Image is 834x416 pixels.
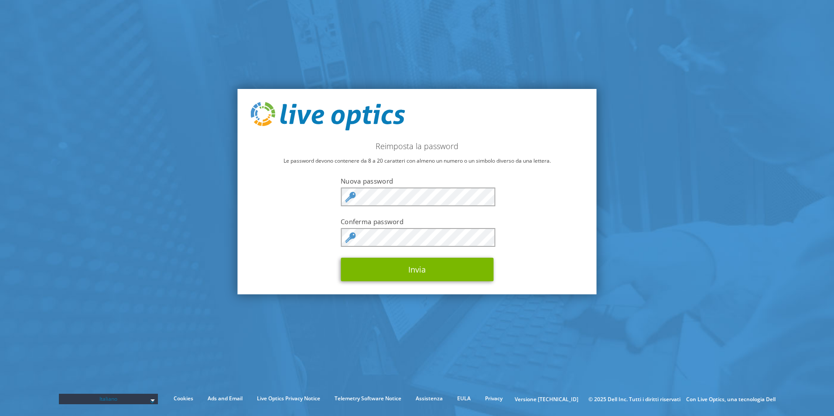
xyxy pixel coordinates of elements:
label: Conferma password [341,217,493,226]
a: Ads and Email [201,394,249,403]
span: Italiano [63,394,154,404]
img: live_optics_svg.svg [251,102,405,131]
p: Le password devono contenere da 8 a 20 caratteri con almeno un numero o un simbolo diverso da una... [251,156,584,166]
label: Nuova password [341,177,493,185]
a: Telemetry Software Notice [328,394,408,403]
a: Live Optics Privacy Notice [250,394,327,403]
button: Invia [341,258,493,281]
li: Con Live Optics, una tecnologia Dell [686,395,776,404]
h2: Reimposta la password [251,141,584,151]
a: Cookies [167,394,200,403]
a: EULA [451,394,477,403]
li: Versione [TECHNICAL_ID] [510,395,583,404]
li: © 2025 Dell Inc. Tutti i diritti riservati [584,395,685,404]
a: Privacy [479,394,509,403]
a: Assistenza [409,394,449,403]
